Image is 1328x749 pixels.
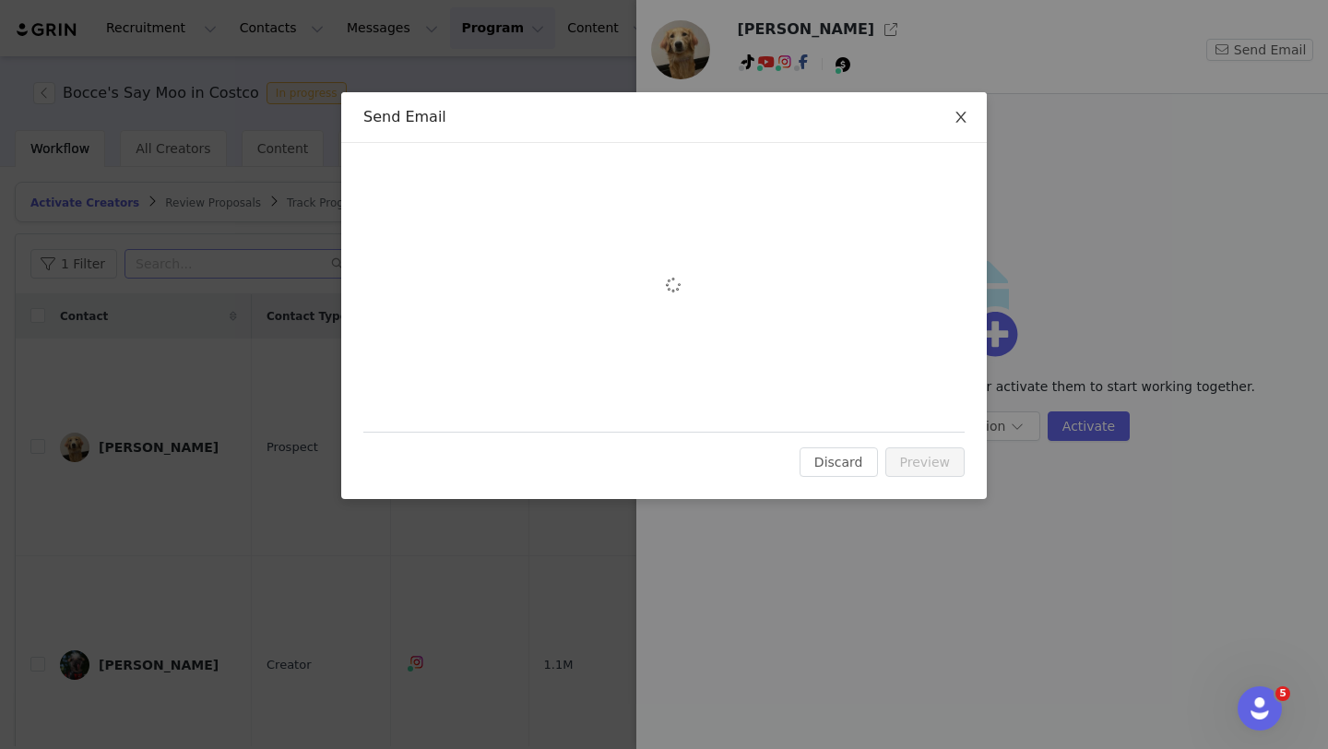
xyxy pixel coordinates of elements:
[1238,686,1282,731] iframe: Intercom live chat
[954,110,968,125] i: icon: close
[800,447,878,477] button: Discard
[885,447,966,477] button: Preview
[363,107,965,127] div: Send Email
[1275,686,1290,701] span: 5
[935,92,987,144] button: Close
